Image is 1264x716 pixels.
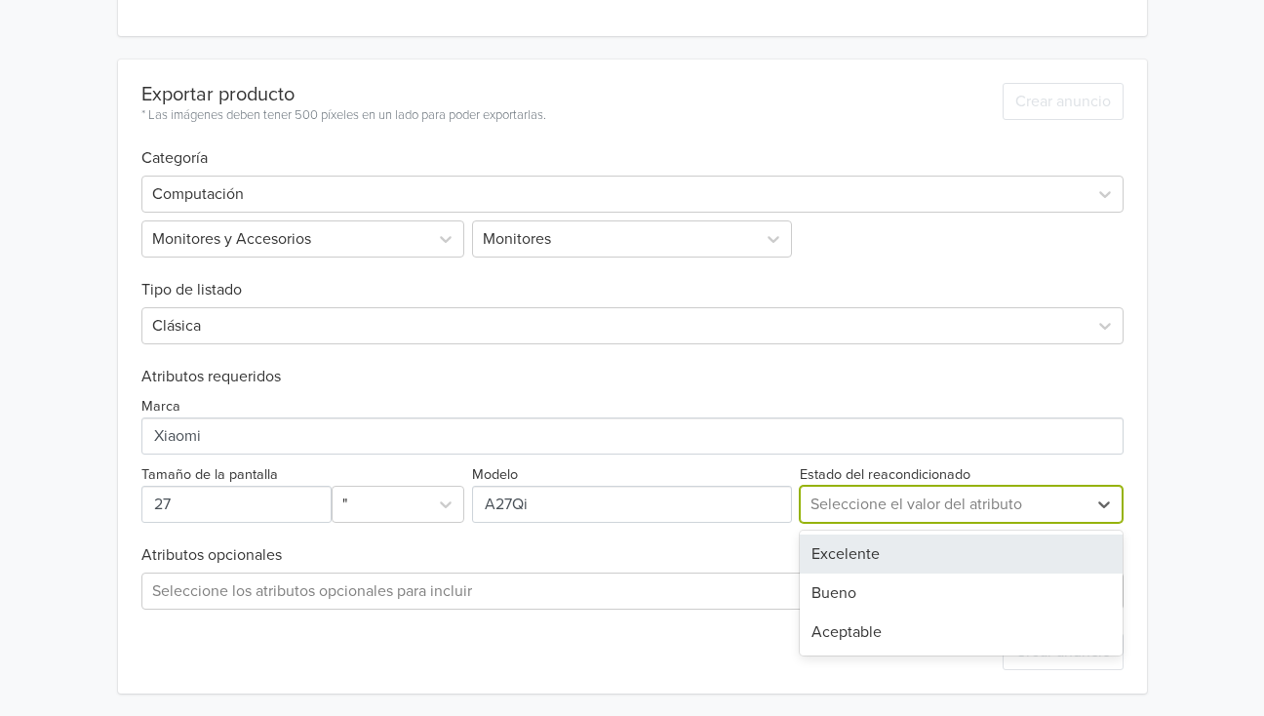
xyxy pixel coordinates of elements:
[800,613,1124,652] div: Aceptable
[141,258,1124,299] h6: Tipo de listado
[800,574,1124,613] div: Bueno
[141,464,278,486] label: Tamaño de la pantalla
[141,126,1124,168] h6: Categoría
[141,396,180,418] label: Marca
[141,368,1124,386] h6: Atributos requeridos
[141,83,546,106] div: Exportar producto
[141,106,546,126] div: * Las imágenes deben tener 500 píxeles en un lado para poder exportarlas.
[1003,83,1124,120] button: Crear anuncio
[800,464,970,486] label: Estado del reacondicionado
[141,546,1124,565] h6: Atributos opcionales
[800,535,1124,574] div: Excelente
[472,464,518,486] label: Modelo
